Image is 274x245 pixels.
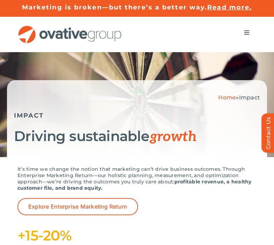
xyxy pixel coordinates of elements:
[17,166,257,191] p: It’s time we change the notion that marketing can’t drive business outcomes. Through Enterprise M...
[17,227,257,244] h1: +15-20%
[207,3,252,11] a: Read more.
[17,178,252,191] strong: profitable revenue, a healthy customer file, and brand equity.
[14,128,260,145] h1: Driving sustainable
[237,26,257,40] nav: Menu
[14,112,260,119] h5: IMPACT
[218,94,236,101] a: Home
[239,94,260,101] span: Impact
[218,94,260,101] span: »
[17,25,122,31] a: OG_Full_horizontal_RGB
[150,128,196,145] span: growth
[22,3,208,11] a: Marketing is broken—but there’s a better way.
[28,203,127,210] span: Explore Enterprise Marketing Return
[17,198,138,215] a: Explore Enterprise Marketing Return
